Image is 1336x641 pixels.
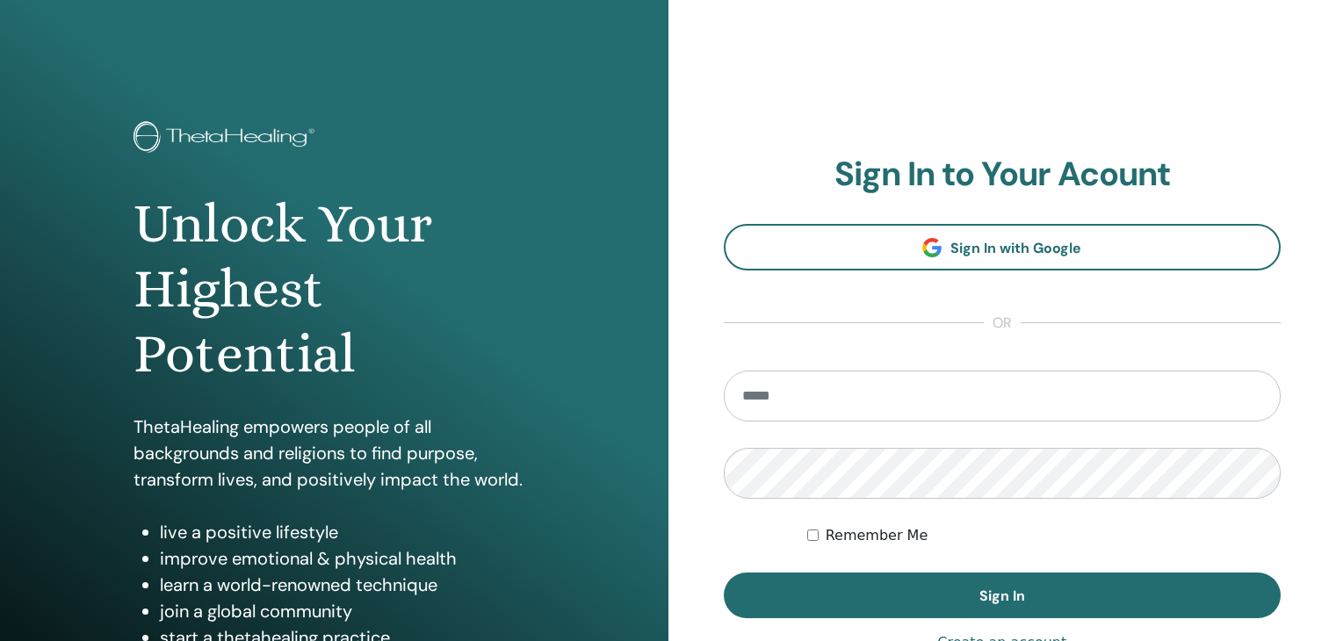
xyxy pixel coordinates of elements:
a: Sign In with Google [724,224,1282,270]
span: Sign In [979,587,1025,605]
h2: Sign In to Your Acount [724,155,1282,195]
label: Remember Me [826,525,928,546]
li: live a positive lifestyle [160,519,535,545]
li: join a global community [160,598,535,624]
li: improve emotional & physical health [160,545,535,572]
button: Sign In [724,573,1282,618]
div: Keep me authenticated indefinitely or until I manually logout [807,525,1281,546]
span: or [984,313,1021,334]
li: learn a world-renowned technique [160,572,535,598]
h1: Unlock Your Highest Potential [134,191,535,387]
span: Sign In with Google [950,239,1081,257]
p: ThetaHealing empowers people of all backgrounds and religions to find purpose, transform lives, a... [134,414,535,493]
